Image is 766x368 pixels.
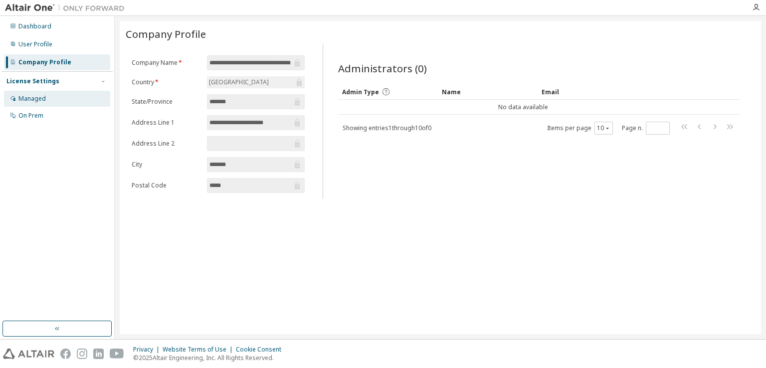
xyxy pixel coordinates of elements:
div: Dashboard [18,22,51,30]
label: Postal Code [132,182,201,189]
span: Showing entries 1 through 10 of 0 [343,124,431,132]
img: Altair One [5,3,130,13]
label: Address Line 2 [132,140,201,148]
button: 10 [597,124,610,132]
img: linkedin.svg [93,349,104,359]
div: User Profile [18,40,52,48]
div: License Settings [6,77,59,85]
span: Page n. [622,122,670,135]
div: Website Terms of Use [163,346,236,354]
label: City [132,161,201,169]
div: [GEOGRAPHIC_DATA] [207,77,270,88]
span: Admin Type [342,88,379,96]
img: altair_logo.svg [3,349,54,359]
span: Items per page [547,122,613,135]
span: Company Profile [126,27,206,41]
div: On Prem [18,112,43,120]
div: Email [542,84,633,100]
label: Company Name [132,59,201,67]
p: © 2025 Altair Engineering, Inc. All Rights Reserved. [133,354,287,362]
label: Address Line 1 [132,119,201,127]
div: Privacy [133,346,163,354]
div: [GEOGRAPHIC_DATA] [207,76,305,88]
img: youtube.svg [110,349,124,359]
label: Country [132,78,201,86]
span: Administrators (0) [338,61,427,75]
img: facebook.svg [60,349,71,359]
div: Name [442,84,534,100]
div: Managed [18,95,46,103]
label: State/Province [132,98,201,106]
td: No data available [338,100,708,115]
div: Company Profile [18,58,71,66]
div: Cookie Consent [236,346,287,354]
img: instagram.svg [77,349,87,359]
